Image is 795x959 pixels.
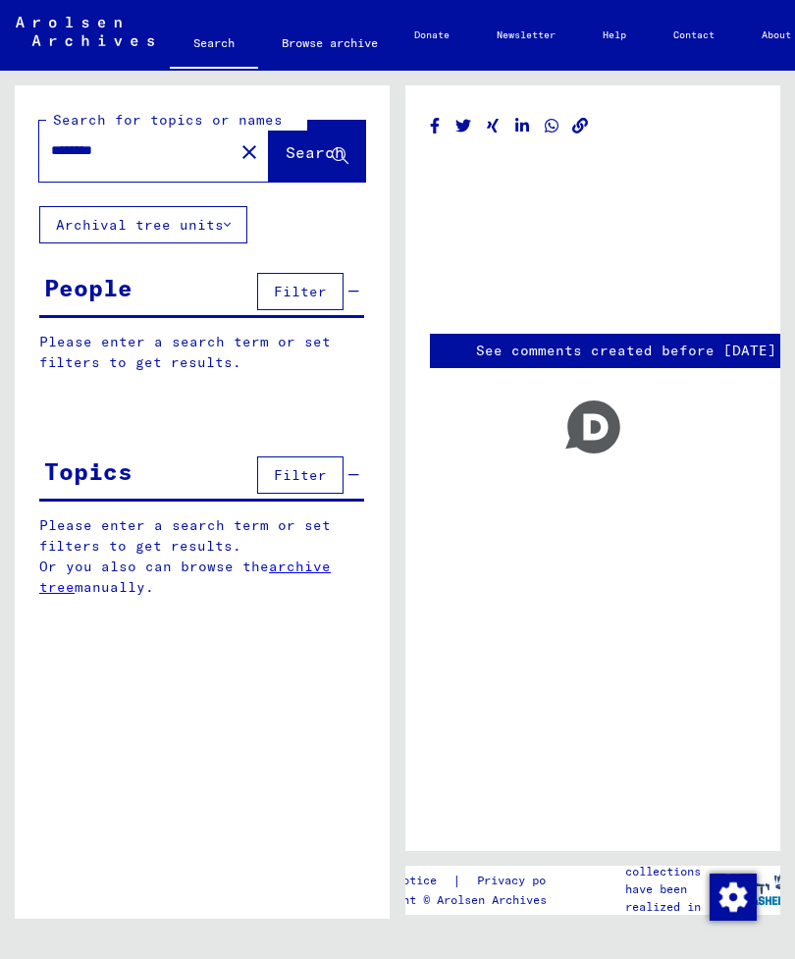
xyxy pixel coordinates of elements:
button: Filter [257,273,344,310]
span: Search [286,142,344,162]
a: Help [579,12,650,59]
img: yv_logo.png [720,865,794,914]
p: Copyright © Arolsen Archives, 2021 [354,891,597,909]
a: archive tree [39,558,331,596]
p: Please enter a search term or set filters to get results. Or you also can browse the manually. [39,515,365,598]
button: Share on WhatsApp [542,114,562,138]
mat-icon: close [238,140,261,164]
p: Please enter a search term or set filters to get results. [39,332,364,373]
button: Share on Xing [483,114,503,138]
button: Share on Twitter [453,114,474,138]
button: Share on LinkedIn [512,114,533,138]
a: Search [170,20,258,71]
div: Topics [44,453,132,489]
mat-label: Search for topics or names [53,111,283,129]
a: Privacy policy [461,871,597,891]
a: See comments created before [DATE] [476,341,776,361]
button: Share on Facebook [425,114,446,138]
a: Donate [391,12,473,59]
img: Arolsen_neg.svg [16,17,154,46]
button: Clear [230,132,269,171]
a: Contact [650,12,738,59]
button: Copy link [570,114,591,138]
a: Browse archive [258,20,401,67]
a: Newsletter [473,12,579,59]
span: Filter [274,466,327,484]
p: have been realized in partnership with [625,880,734,951]
img: Change consent [710,874,757,921]
div: People [44,270,132,305]
button: Archival tree units [39,206,247,243]
div: | [354,871,597,891]
button: Filter [257,456,344,494]
span: Filter [274,283,327,300]
button: Search [269,121,365,182]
